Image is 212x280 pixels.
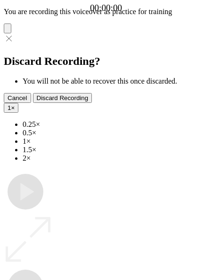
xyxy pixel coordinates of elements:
li: 1× [23,137,208,146]
p: You are recording this voiceover as practice for training [4,8,208,16]
h2: Discard Recording? [4,55,208,68]
li: 0.5× [23,129,208,137]
button: Cancel [4,93,31,103]
li: You will not be able to recover this once discarded. [23,77,208,86]
button: 1× [4,103,18,113]
li: 1.5× [23,146,208,154]
a: 00:00:00 [90,3,122,13]
span: 1 [8,104,11,111]
li: 0.25× [23,120,208,129]
li: 2× [23,154,208,163]
button: Discard Recording [33,93,92,103]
